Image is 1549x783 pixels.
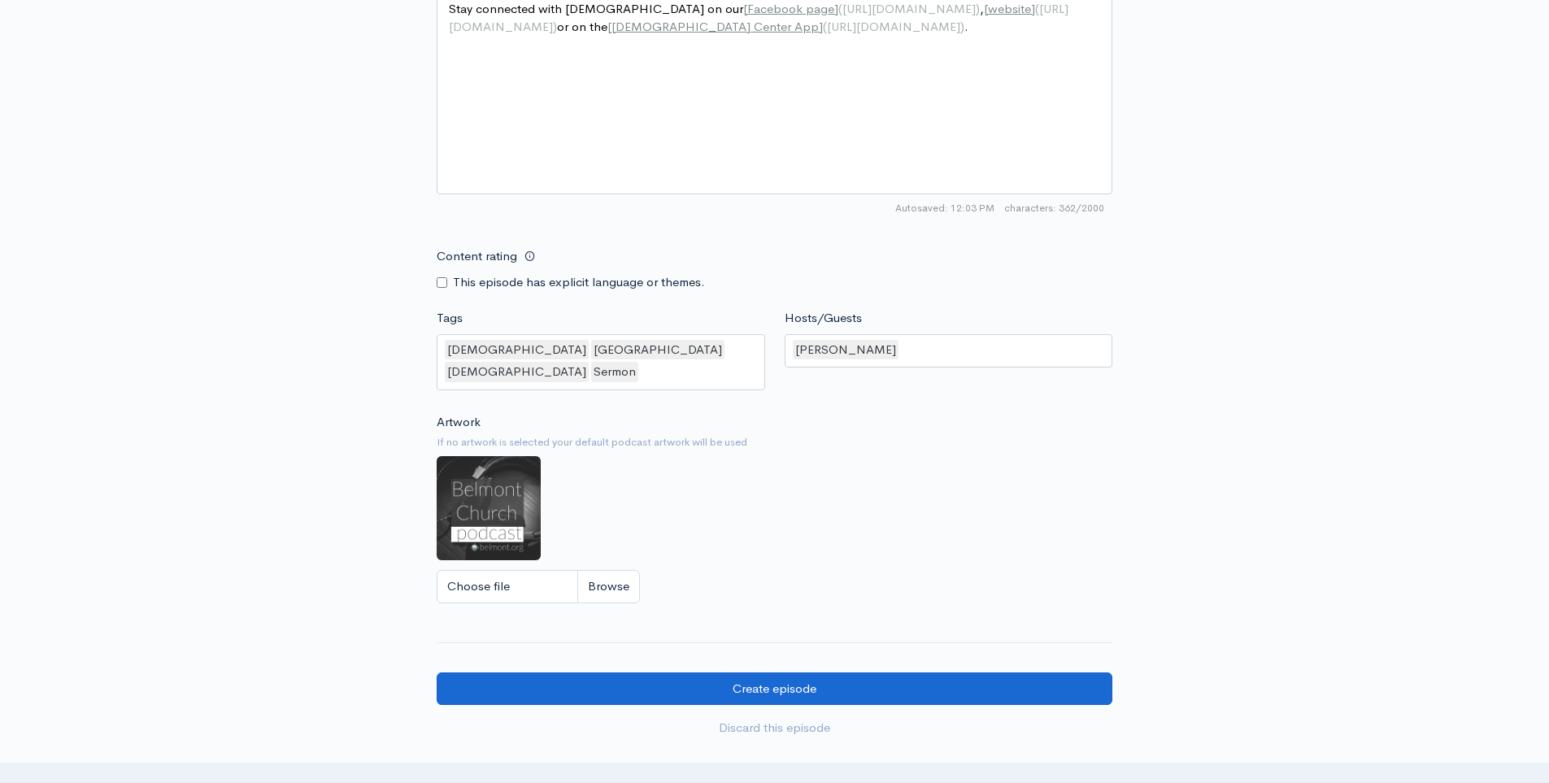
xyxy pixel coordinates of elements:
span: ] [819,19,823,34]
label: Content rating [437,240,517,273]
div: [GEOGRAPHIC_DATA] [591,340,724,360]
span: ( [838,1,842,16]
span: ( [823,19,827,34]
input: Create episode [437,672,1112,706]
span: [URL][DOMAIN_NAME] [842,1,976,16]
span: [DEMOGRAPHIC_DATA] Center App [611,19,819,34]
span: [ [984,1,988,16]
label: Artwork [437,413,481,432]
div: [DEMOGRAPHIC_DATA] [445,340,589,360]
label: Hosts/Guests [785,309,862,328]
span: [URL][DOMAIN_NAME] [827,19,960,34]
span: ) [960,19,964,34]
div: [DEMOGRAPHIC_DATA] [445,362,589,382]
span: 362/2000 [1004,201,1104,215]
span: Stay connected with [DEMOGRAPHIC_DATA] on our , or on the . [449,1,1068,35]
span: ) [553,19,557,34]
span: [ [743,1,747,16]
span: website [988,1,1031,16]
div: Sermon [591,362,638,382]
small: If no artwork is selected your default podcast artwork will be used [437,434,1112,450]
a: Discard this episode [437,711,1112,745]
span: ) [976,1,980,16]
div: [PERSON_NAME] [793,340,899,360]
label: This episode has explicit language or themes. [453,273,705,292]
span: ] [834,1,838,16]
span: [ [607,19,611,34]
span: Autosaved: 12:03 PM [895,201,994,215]
span: ( [1035,1,1039,16]
label: Tags [437,309,463,328]
span: Facebook page [747,1,834,16]
span: ] [1031,1,1035,16]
